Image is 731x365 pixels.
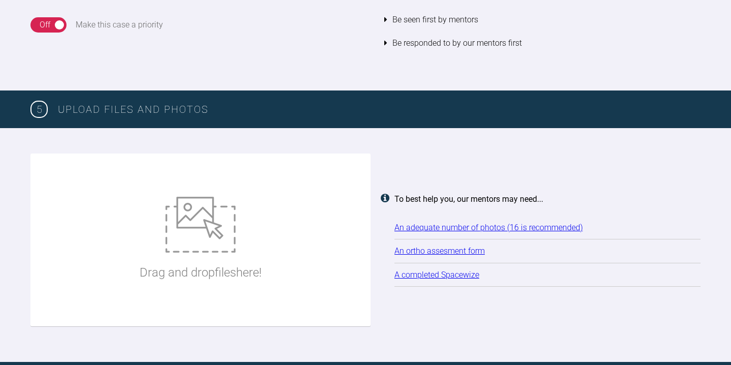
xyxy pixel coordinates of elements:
div: Off [40,18,50,32]
a: An adequate number of photos (16 is recommended) [394,223,583,232]
a: A completed Spacewize [394,270,479,280]
strong: To best help you, our mentors may need... [394,194,543,204]
a: An ortho assesment form [394,246,485,256]
p: Drag and drop files here! [140,263,261,282]
li: Be seen first by mentors [384,8,701,32]
span: 5 [30,101,48,118]
li: Be responded to by our mentors first [384,32,701,55]
div: Make this case a priority [76,18,163,32]
h3: Upload Files and Photos [58,101,701,117]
